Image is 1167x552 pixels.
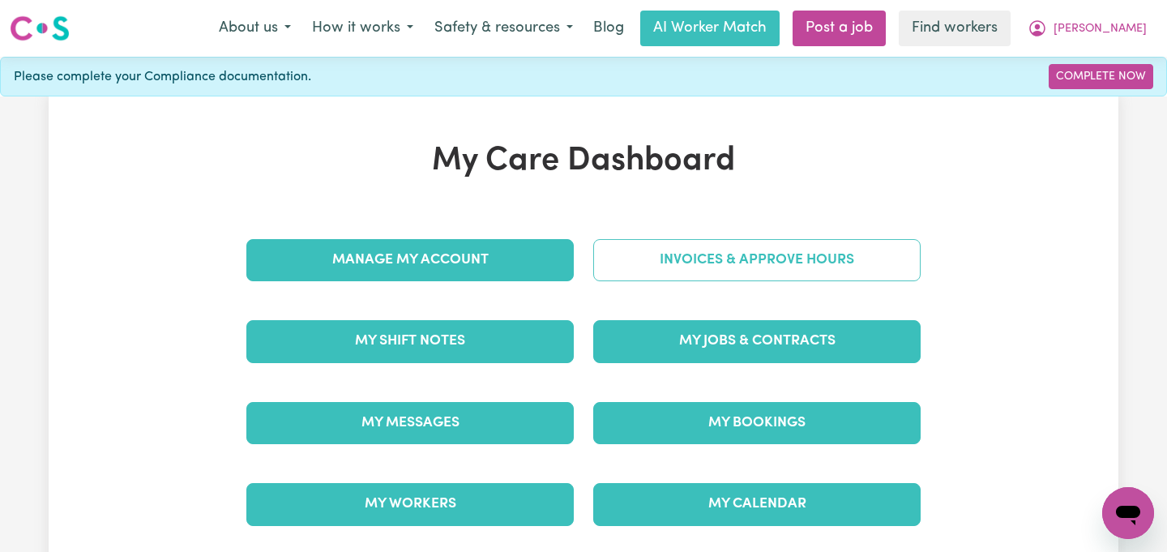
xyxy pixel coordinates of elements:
a: Manage My Account [246,239,574,281]
button: About us [208,11,301,45]
a: My Bookings [593,402,921,444]
button: My Account [1017,11,1157,45]
a: Complete Now [1049,64,1153,89]
a: My Calendar [593,483,921,525]
iframe: Button to launch messaging window [1102,487,1154,539]
img: Careseekers logo [10,14,70,43]
a: My Messages [246,402,574,444]
a: Post a job [793,11,886,46]
h1: My Care Dashboard [237,142,930,181]
button: How it works [301,11,424,45]
a: Find workers [899,11,1011,46]
a: My Shift Notes [246,320,574,362]
a: Invoices & Approve Hours [593,239,921,281]
a: My Workers [246,483,574,525]
button: Safety & resources [424,11,583,45]
a: AI Worker Match [640,11,780,46]
a: Careseekers logo [10,10,70,47]
span: [PERSON_NAME] [1054,20,1147,38]
a: My Jobs & Contracts [593,320,921,362]
span: Please complete your Compliance documentation. [14,67,311,87]
a: Blog [583,11,634,46]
